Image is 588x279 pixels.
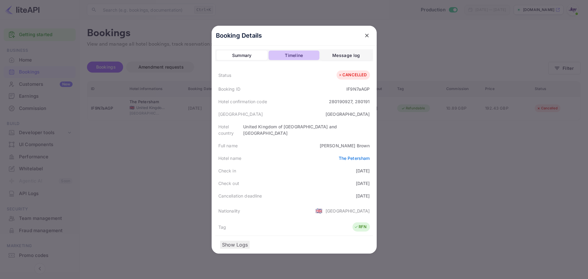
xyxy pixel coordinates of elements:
[218,224,226,230] div: Tag
[218,193,262,199] div: Cancellation deadline
[218,111,263,117] div: [GEOGRAPHIC_DATA]
[218,180,239,187] div: Check out
[216,31,262,40] p: Booking Details
[326,208,370,214] div: [GEOGRAPHIC_DATA]
[339,156,370,161] a: The Petersham
[218,208,240,214] div: Nationality
[220,241,250,249] button: Show Logs
[356,168,370,174] div: [DATE]
[361,30,372,41] button: close
[315,205,322,216] span: United States
[218,142,238,149] div: Full name
[338,72,367,78] div: CANCELLED
[329,98,370,105] div: 280190927, 280191
[346,86,370,92] div: IF9N7aAGP
[243,123,370,136] div: United Kingdom of [GEOGRAPHIC_DATA] and [GEOGRAPHIC_DATA]
[269,51,319,60] button: Timeline
[332,52,360,59] div: Message log
[218,168,236,174] div: Check in
[218,155,242,161] div: Hotel name
[356,193,370,199] div: [DATE]
[326,111,370,117] div: [GEOGRAPHIC_DATA]
[354,224,367,230] div: RFN
[285,52,303,59] div: Timeline
[218,72,232,78] div: Status
[217,51,267,60] button: Summary
[232,52,252,59] div: Summary
[320,142,370,149] div: [PERSON_NAME] Brown
[218,86,241,92] div: Booking ID
[218,123,243,136] div: Hotel country
[356,180,370,187] div: [DATE]
[218,98,267,105] div: Hotel confirmation code
[321,51,371,60] button: Message log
